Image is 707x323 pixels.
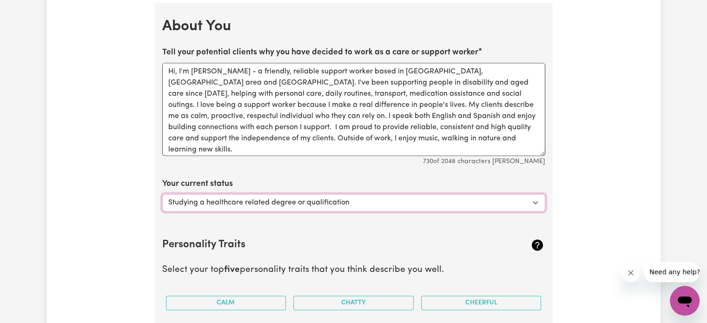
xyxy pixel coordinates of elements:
[162,264,545,277] p: Select your top personality traits that you think describe you well.
[166,296,286,310] button: Calm
[621,264,640,282] iframe: Close message
[224,265,240,274] b: five
[6,7,56,14] span: Need any help?
[162,18,545,35] h2: About You
[670,286,700,316] iframe: Button to launch messaging window
[423,158,545,165] small: 730 of 2048 characters [PERSON_NAME]
[162,46,478,59] label: Tell your potential clients why you have decided to work as a care or support worker
[162,63,545,156] textarea: Hi, I'm [PERSON_NAME] - a friendly, reliable support worker based in [GEOGRAPHIC_DATA], [GEOGRAPH...
[293,296,414,310] button: Chatty
[421,296,542,310] button: Cheerful
[162,239,482,251] h2: Personality Traits
[644,262,700,282] iframe: Message from company
[162,178,233,190] label: Your current status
